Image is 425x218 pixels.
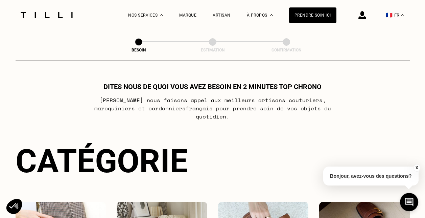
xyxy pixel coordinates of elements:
img: Menu déroulant à propos [270,14,273,16]
a: Prendre soin ici [289,7,336,23]
p: [PERSON_NAME] nous faisons appel aux meilleurs artisans couturiers , maroquiniers et cordonniers ... [78,96,347,121]
img: icône connexion [358,11,366,19]
div: Confirmation [253,48,320,52]
img: Menu déroulant [160,14,163,16]
a: Marque [179,13,196,18]
div: Catégorie [16,142,410,180]
img: Logo du service de couturière Tilli [18,12,75,18]
h1: Dites nous de quoi vous avez besoin en 2 minutes top chrono [103,83,322,91]
button: X [413,164,420,172]
span: 🇫🇷 [386,12,393,18]
div: Estimation [179,48,246,52]
p: Bonjour, avez-vous des questions? [323,167,419,186]
img: menu déroulant [401,14,404,16]
a: Artisan [213,13,231,18]
div: Besoin [105,48,172,52]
